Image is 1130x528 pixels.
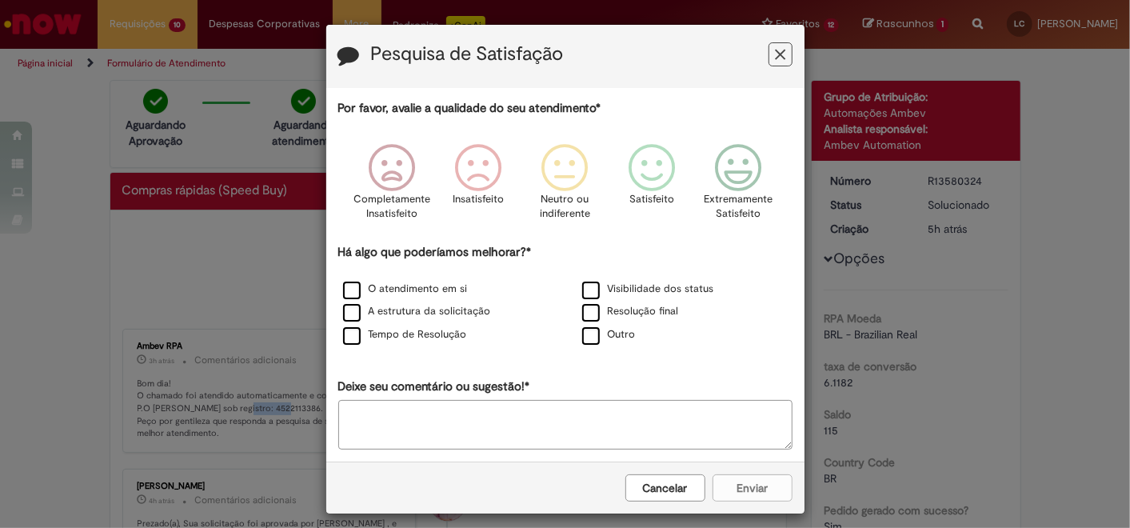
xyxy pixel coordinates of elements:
label: Outro [582,327,636,342]
p: Insatisfeito [453,192,504,207]
div: Completamente Insatisfeito [351,132,433,242]
button: Cancelar [625,474,705,502]
p: Extremamente Satisfeito [704,192,773,222]
p: Neutro ou indiferente [536,192,593,222]
label: A estrutura da solicitação [343,304,491,319]
div: Satisfeito [611,132,693,242]
p: Completamente Insatisfeito [353,192,430,222]
div: Insatisfeito [437,132,519,242]
label: Visibilidade dos status [582,282,714,297]
label: Resolução final [582,304,679,319]
label: O atendimento em si [343,282,468,297]
div: Extremamente Satisfeito [697,132,779,242]
p: Satisfeito [629,192,674,207]
label: Deixe seu comentário ou sugestão!* [338,378,530,395]
label: Por favor, avalie a qualidade do seu atendimento* [338,100,601,117]
div: Neutro ou indiferente [524,132,605,242]
div: Há algo que poderíamos melhorar?* [338,244,793,347]
label: Tempo de Resolução [343,327,467,342]
label: Pesquisa de Satisfação [371,44,564,65]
